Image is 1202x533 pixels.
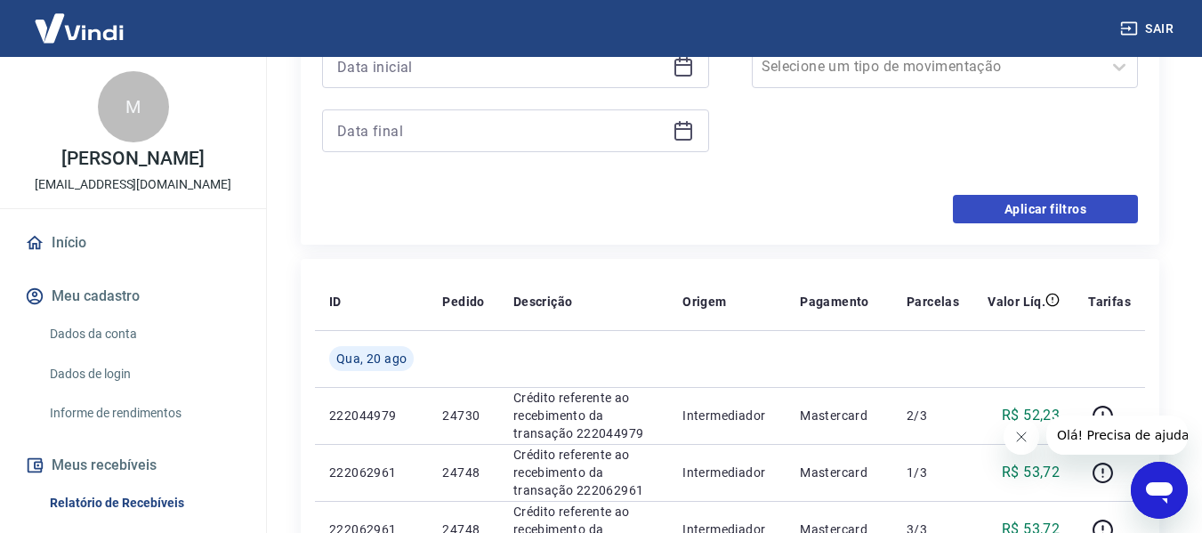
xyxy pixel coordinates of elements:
[800,464,878,481] p: Mastercard
[21,223,245,262] a: Início
[682,464,771,481] p: Intermediador
[1088,293,1131,311] p: Tarifas
[329,407,414,424] p: 222044979
[43,356,245,392] a: Dados de login
[43,316,245,352] a: Dados da conta
[442,464,484,481] p: 24748
[513,389,654,442] p: Crédito referente ao recebimento da transação 222044979
[1002,462,1060,483] p: R$ 53,72
[513,293,573,311] p: Descrição
[988,293,1045,311] p: Valor Líq.
[1046,416,1188,455] iframe: Mensagem da empresa
[907,293,959,311] p: Parcelas
[1131,462,1188,519] iframe: Botão para abrir a janela de mensagens
[43,395,245,432] a: Informe de rendimentos
[907,464,959,481] p: 1/3
[907,407,959,424] p: 2/3
[21,277,245,316] button: Meu cadastro
[43,485,245,521] a: Relatório de Recebíveis
[1117,12,1181,45] button: Sair
[800,407,878,424] p: Mastercard
[329,464,414,481] p: 222062961
[442,407,484,424] p: 24730
[21,446,245,485] button: Meus recebíveis
[35,175,231,194] p: [EMAIL_ADDRESS][DOMAIN_NAME]
[21,1,137,55] img: Vindi
[11,12,149,27] span: Olá! Precisa de ajuda?
[329,293,342,311] p: ID
[61,149,204,168] p: [PERSON_NAME]
[682,407,771,424] p: Intermediador
[337,53,666,80] input: Data inicial
[1004,419,1039,455] iframe: Fechar mensagem
[336,350,407,367] span: Qua, 20 ago
[800,293,869,311] p: Pagamento
[1002,405,1060,426] p: R$ 52,23
[513,446,654,499] p: Crédito referente ao recebimento da transação 222062961
[98,71,169,142] div: M
[682,293,726,311] p: Origem
[337,117,666,144] input: Data final
[442,293,484,311] p: Pedido
[953,195,1138,223] button: Aplicar filtros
